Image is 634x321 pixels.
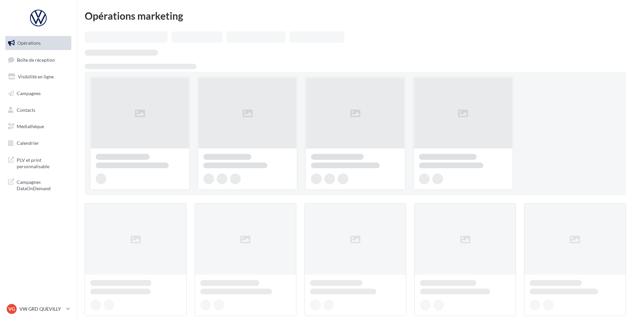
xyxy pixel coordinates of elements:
[4,70,73,84] a: Visibilité en ligne
[19,306,64,312] p: VW GRD QUEVILLY
[4,103,73,117] a: Contacts
[17,107,35,112] span: Contacts
[4,119,73,133] a: Médiathèque
[17,178,69,192] span: Campagnes DataOnDemand
[17,40,41,46] span: Opérations
[17,155,69,170] span: PLV et print personnalisable
[4,136,73,150] a: Calendrier
[17,123,44,129] span: Médiathèque
[4,153,73,173] a: PLV et print personnalisable
[85,11,626,21] div: Opérations marketing
[4,53,73,67] a: Boîte de réception
[4,86,73,100] a: Campagnes
[5,303,71,315] a: VG VW GRD QUEVILLY
[17,57,55,62] span: Boîte de réception
[17,140,39,146] span: Calendrier
[8,306,15,312] span: VG
[4,175,73,195] a: Campagnes DataOnDemand
[17,90,41,96] span: Campagnes
[18,74,54,79] span: Visibilité en ligne
[4,36,73,50] a: Opérations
